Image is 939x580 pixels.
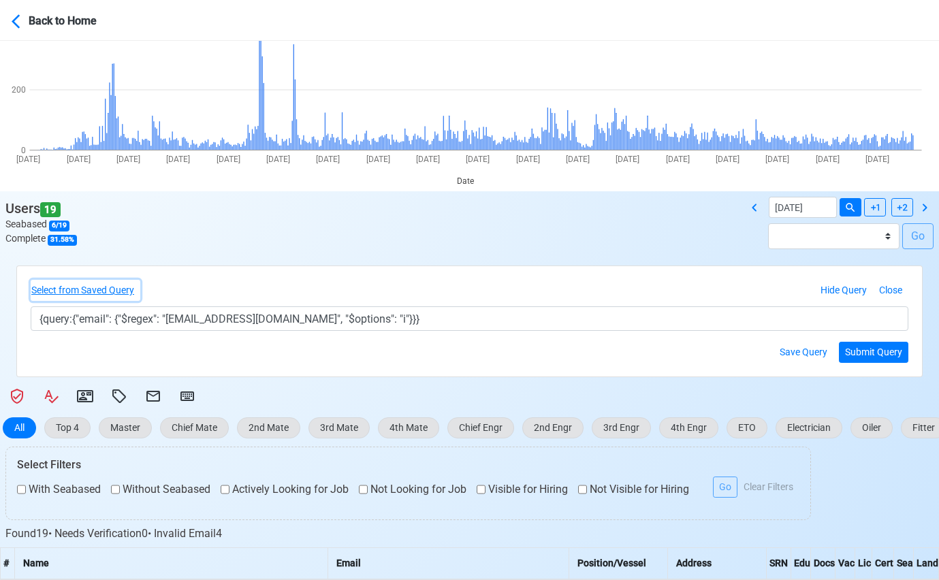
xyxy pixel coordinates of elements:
textarea: {query:{"email": {"$regex": "[EMAIL_ADDRESS][DOMAIN_NAME]", "$options": "i"}}} [31,306,908,331]
th: Land [914,547,939,579]
button: Back to Home [11,4,131,36]
label: Without Seabased [111,481,210,498]
th: Name [15,547,328,579]
text: [DATE] [466,155,490,164]
text: [DATE] [865,155,889,164]
h6: Select Filters [17,458,799,471]
text: [DATE] [16,155,40,164]
button: 4th Mate [378,417,439,438]
button: 2nd Mate [237,417,300,438]
text: [DATE] [116,155,140,164]
th: Cert [872,547,894,579]
button: Oiler [850,417,893,438]
button: Master [99,417,152,438]
text: 0 [21,146,26,155]
button: 3rd Mate [308,417,370,438]
text: [DATE] [366,155,390,164]
th: SRN [767,547,791,579]
button: Go [902,223,934,249]
button: Top 4 [44,417,91,438]
th: Edu [791,547,811,579]
div: Back to Home [29,10,131,29]
label: With Seabased [17,481,101,498]
text: [DATE] [816,155,840,164]
button: Go [713,477,737,498]
label: Visible for Hiring [477,481,568,498]
text: [DATE] [516,155,540,164]
text: [DATE] [716,155,739,164]
label: Not Visible for Hiring [578,481,689,498]
text: [DATE] [316,155,340,164]
th: Position/Vessel [569,547,668,579]
label: Not Looking for Job [359,481,466,498]
text: [DATE] [217,155,240,164]
input: Actively Looking for Job [221,481,229,498]
input: With Seabased [17,481,26,498]
text: [DATE] [166,155,190,164]
button: ETO [727,417,767,438]
th: Address [668,547,767,579]
button: Chief Mate [160,417,229,438]
button: Hide Query [814,280,873,301]
th: Vac [835,547,855,579]
text: [DATE] [566,155,590,164]
button: 2nd Engr [522,417,584,438]
button: Close [873,280,908,301]
text: Date [457,176,474,186]
button: 3rd Engr [592,417,651,438]
text: [DATE] [266,155,290,164]
th: Sea [894,547,914,579]
text: 200 [12,85,26,95]
text: [DATE] [67,155,91,164]
input: Without Seabased [111,481,120,498]
text: [DATE] [616,155,639,164]
button: Select from Saved Query [31,280,140,301]
th: Docs [811,547,835,579]
text: [DATE] [765,155,789,164]
label: Actively Looking for Job [221,481,349,498]
button: Electrician [776,417,842,438]
text: [DATE] [666,155,690,164]
input: Not Visible for Hiring [578,481,587,498]
span: 6 / 19 [49,221,69,231]
button: 4th Engr [659,417,718,438]
button: Chief Engr [447,417,514,438]
th: # [1,547,15,579]
th: Lic [855,547,872,579]
span: 31.58 % [48,235,77,246]
button: All [3,417,36,438]
input: Not Looking for Job [359,481,368,498]
button: Save Query [774,342,833,363]
input: Visible for Hiring [477,481,486,498]
span: 19 [40,202,61,218]
button: Submit Query [839,342,908,363]
text: [DATE] [416,155,440,164]
th: Email [328,547,569,579]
